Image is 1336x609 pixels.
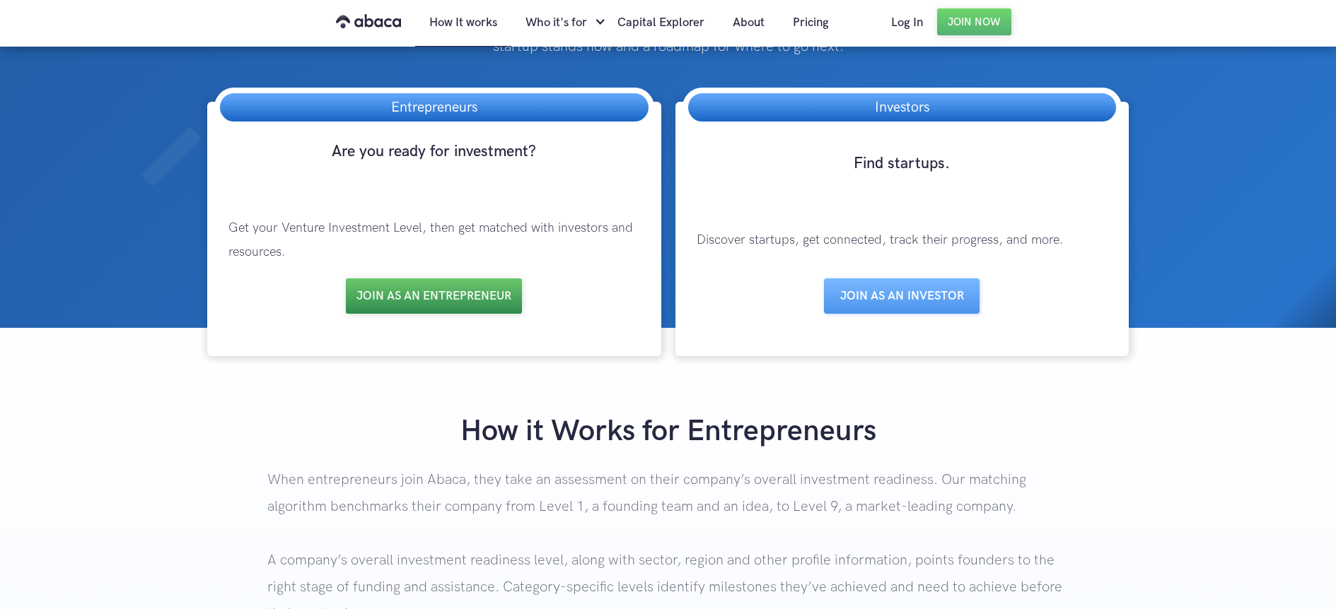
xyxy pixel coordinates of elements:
[682,153,1122,200] h3: Find startups.
[214,141,654,188] h3: Are you ready for investment?
[214,202,654,278] p: Get your Venture Investment Level, then get matched with investors and resources.
[937,8,1011,35] a: Join Now
[682,214,1122,266] p: Discover startups, get connected, track their progress, and more.
[346,278,522,314] a: Join as an entrepreneur
[861,93,943,122] h3: Investors
[824,278,980,314] a: Join as aN INVESTOR
[377,93,492,122] h3: Entrepreneurs
[460,413,876,449] strong: How it Works for Entrepreneurs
